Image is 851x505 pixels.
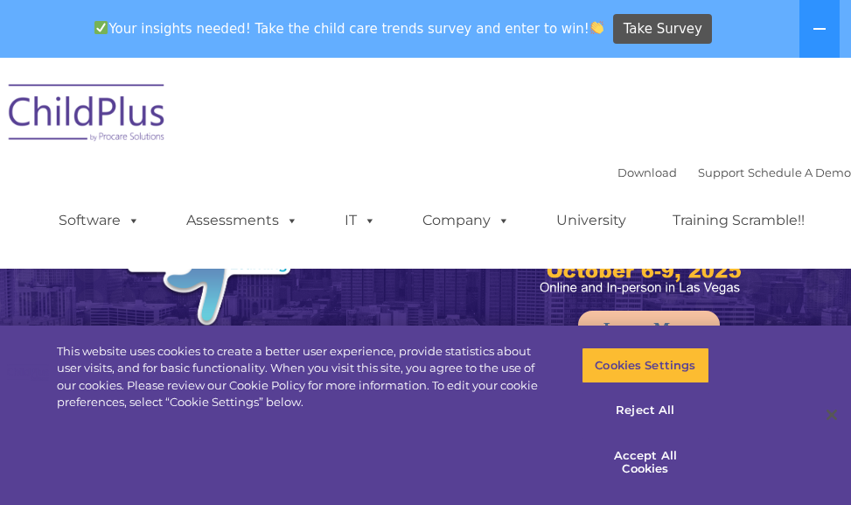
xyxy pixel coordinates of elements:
a: Assessments [169,203,316,238]
button: Cookies Settings [582,347,709,384]
a: IT [327,203,394,238]
button: Accept All Cookies [582,438,709,487]
a: Download [617,165,677,179]
a: Schedule A Demo [748,165,851,179]
button: Reject All [582,392,709,429]
font: | [617,165,851,179]
img: ✅ [94,21,108,34]
a: Learn More [578,311,720,348]
div: This website uses cookies to create a better user experience, provide statistics about user visit... [57,343,556,411]
img: 👏 [590,21,603,34]
span: Take Survey [624,14,702,45]
a: University [539,203,644,238]
a: Software [41,203,157,238]
a: Training Scramble!! [655,203,822,238]
a: Support [698,165,744,179]
span: Your insights needed! Take the child care trends survey and enter to win! [87,11,611,46]
a: Take Survey [613,14,712,45]
a: Company [405,203,527,238]
button: Close [813,396,851,434]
